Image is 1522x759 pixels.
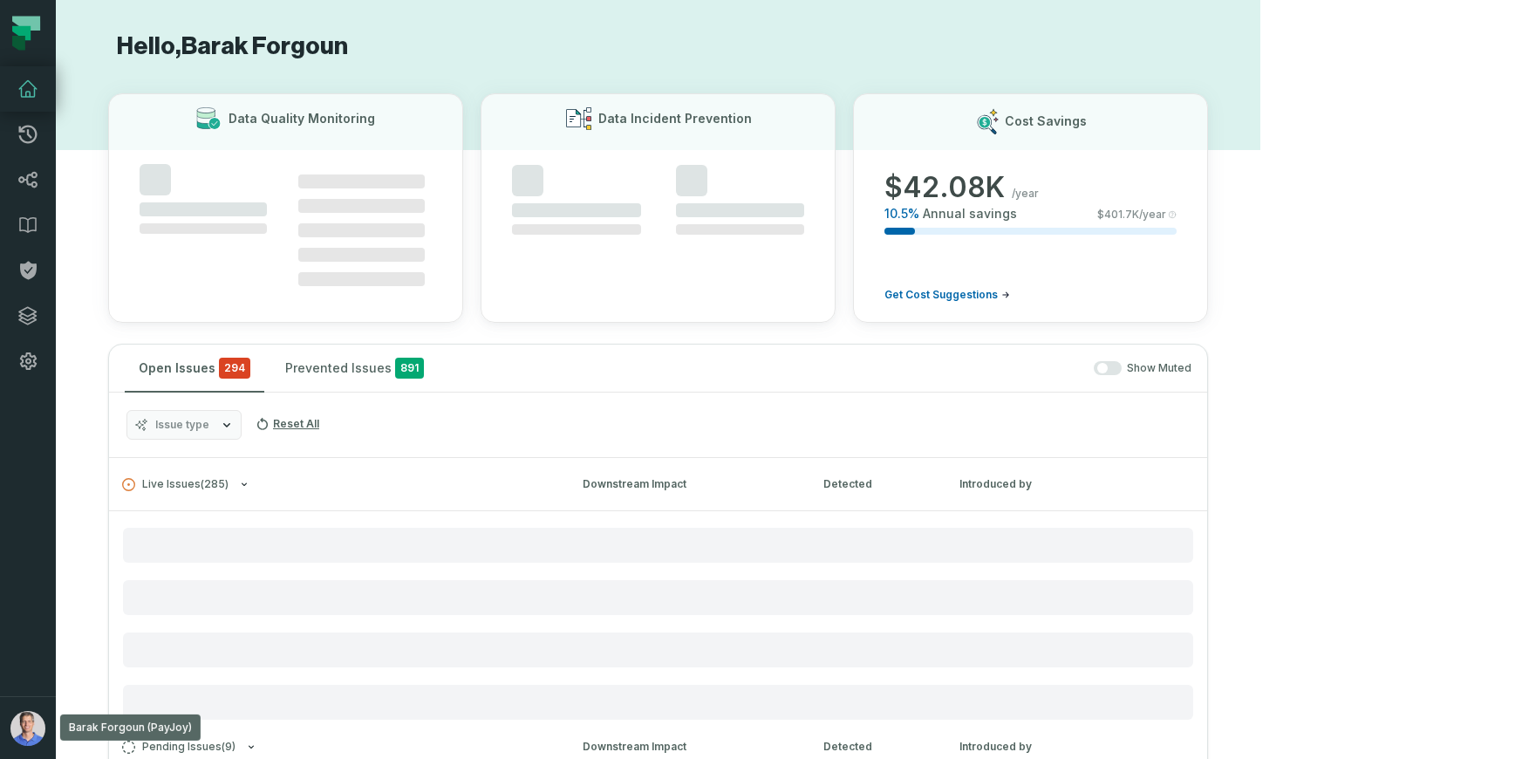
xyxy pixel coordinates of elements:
button: Cost Savings$42.08K/year10.5%Annual savings$401.7K/yearGet Cost Suggestions [853,93,1208,323]
h3: Data Incident Prevention [598,110,752,127]
span: 10.5 % [884,205,919,222]
h3: Cost Savings [1005,113,1087,130]
div: Detected [823,476,928,492]
span: $ 42.08K [884,170,1005,205]
span: Live Issues ( 285 ) [122,478,229,491]
div: Downstream Impact [583,476,792,492]
button: Issue type [126,410,242,440]
button: Data Incident Prevention [481,93,836,323]
span: critical issues and errors combined [219,358,250,379]
button: Data Quality Monitoring [108,93,463,323]
div: Detected [823,739,928,755]
button: Prevented Issues [271,345,438,392]
div: Show Muted [445,361,1191,376]
div: Introduced by [959,476,1116,492]
button: Live Issues(285) [122,478,551,491]
div: Live Issues(285) [109,510,1207,720]
div: Downstream Impact [583,739,792,755]
a: Get Cost Suggestions [884,288,1010,302]
span: Get Cost Suggestions [884,288,998,302]
button: Open Issues [125,345,264,392]
button: Pending Issues(9) [122,741,551,754]
span: 891 [395,358,424,379]
span: Issue type [155,418,209,432]
span: Pending Issues ( 9 ) [122,741,235,754]
h1: Hello, Barak Forgoun [108,31,1208,62]
span: /year [1012,187,1039,201]
div: Introduced by [959,739,1116,755]
img: avatar of Barak Forgoun [10,711,45,746]
div: Barak Forgoun (PayJoy) [60,715,201,741]
h3: Data Quality Monitoring [229,110,375,127]
button: Reset All [249,410,326,438]
span: $ 401.7K /year [1097,208,1166,222]
span: Annual savings [923,205,1017,222]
